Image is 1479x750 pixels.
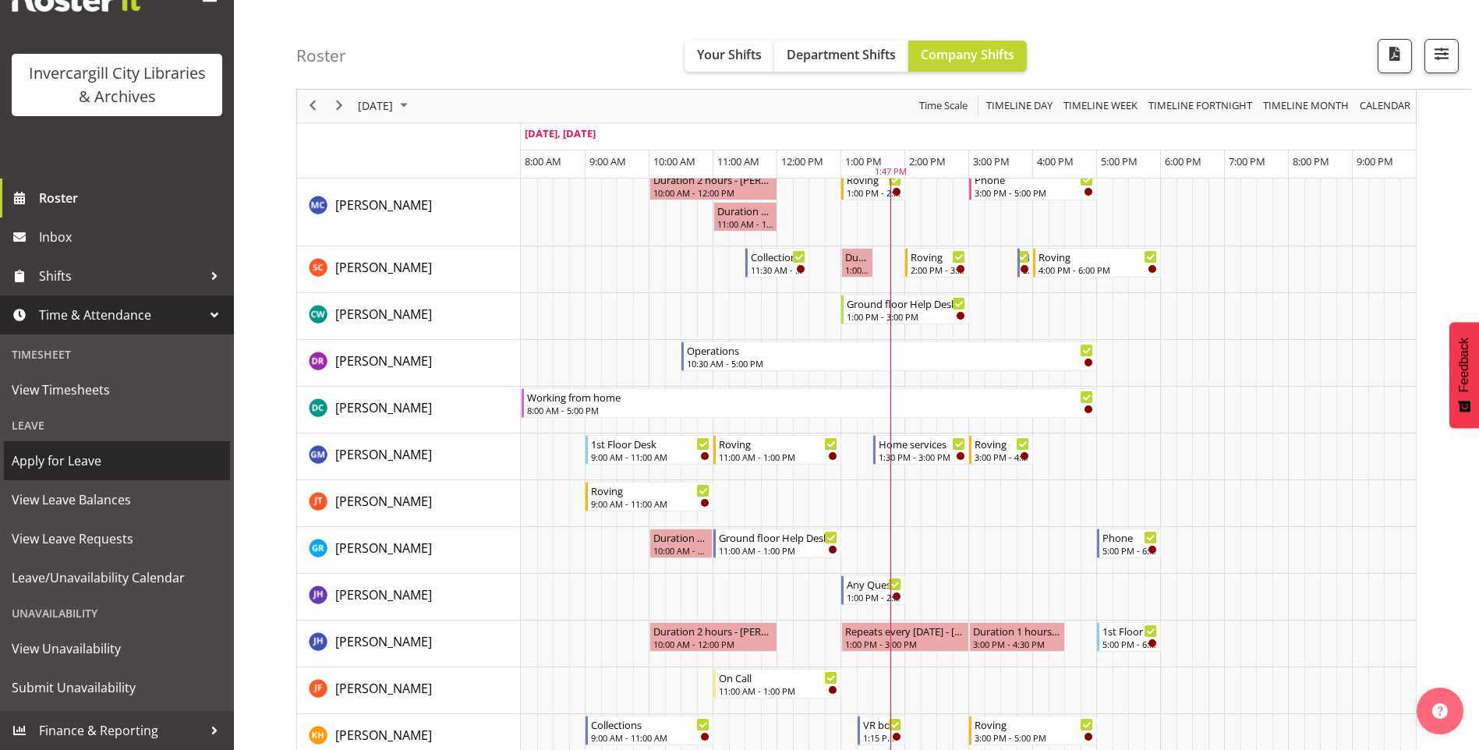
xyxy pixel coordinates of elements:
span: Your Shifts [697,46,762,63]
div: Timesheet [4,338,230,370]
span: Inbox [39,225,226,249]
div: 1st Floor Desk [591,436,709,451]
div: Kaela Harley"s event - Roving Begin From Wednesday, September 17, 2025 at 3:00:00 PM GMT+12:00 En... [969,716,1097,745]
div: 1:00 PM - 2:00 PM [847,591,901,603]
div: 1:00 PM - 2:00 PM [847,186,901,199]
div: previous period [299,90,326,122]
div: 11:00 AM - 1:00 PM [719,451,837,463]
span: Timeline Fortnight [1147,97,1254,116]
div: Aurora Catu"s event - Roving Begin From Wednesday, September 17, 2025 at 1:00:00 PM GMT+12:00 End... [841,171,905,200]
div: Working from home [527,389,1093,405]
button: Company Shifts [908,41,1027,72]
div: Leave [4,409,230,441]
span: View Unavailability [12,637,222,660]
div: Invercargill City Libraries & Archives [27,62,207,108]
span: 1:00 PM [845,154,882,168]
span: [PERSON_NAME] [335,259,432,276]
span: Feedback [1457,338,1471,392]
td: Donald Cunningham resource [297,387,521,433]
div: Grace Roscoe-Squires"s event - Phone Begin From Wednesday, September 17, 2025 at 5:00:00 PM GMT+1... [1097,529,1161,558]
div: Jillian Hunter"s event - Repeats every wednesday - Jillian Hunter Begin From Wednesday, September... [841,622,969,652]
div: Collections [591,716,709,732]
div: September 17, 2025 [352,90,417,122]
button: Fortnight [1146,97,1255,116]
div: 11:00 AM - 1:00 PM [719,544,837,557]
div: Roving [911,249,965,264]
div: Roving [719,436,837,451]
div: Bean Casey"s event - New book tagging Begin From Wednesday, September 17, 2025 at 3:45:00 PM GMT+... [1017,248,1034,278]
td: Bean Casey resource [297,246,521,293]
a: [PERSON_NAME] [335,585,432,604]
td: Debra Robinson resource [297,340,521,387]
div: Donald Cunningham"s event - Working from home Begin From Wednesday, September 17, 2025 at 8:00:00... [522,388,1097,418]
div: Aurora Catu"s event - Duration 2 hours - Aurora Catu Begin From Wednesday, September 17, 2025 at ... [649,171,777,200]
div: Jillian Hunter"s event - 1st Floor Desk Begin From Wednesday, September 17, 2025 at 5:00:00 PM GM... [1097,622,1161,652]
span: 9:00 AM [589,154,626,168]
div: Gabriel McKay Smith"s event - Home services Begin From Wednesday, September 17, 2025 at 1:30:00 P... [873,435,969,465]
span: [PERSON_NAME] [335,352,432,370]
div: Unavailability [4,597,230,629]
td: Aurora Catu resource [297,169,521,246]
div: 5:00 PM - 6:00 PM [1102,638,1157,650]
div: Grace Roscoe-Squires"s event - Ground floor Help Desk Begin From Wednesday, September 17, 2025 at... [713,529,841,558]
div: 4:00 PM - 6:00 PM [1038,264,1157,276]
button: Your Shifts [685,41,774,72]
span: [PERSON_NAME] [335,586,432,603]
span: 7:00 PM [1229,154,1265,168]
div: Home services [879,436,965,451]
div: On Call [719,670,837,685]
button: Filter Shifts [1424,39,1459,73]
a: [PERSON_NAME] [335,258,432,277]
button: Download a PDF of the roster for the current day [1378,39,1412,73]
div: Duration 2 hours - [PERSON_NAME] [653,623,773,639]
div: 3:00 PM - 5:00 PM [975,186,1093,199]
div: 3:00 PM - 4:30 PM [973,638,1061,650]
div: Roving [591,483,709,498]
div: 1:30 PM - 3:00 PM [879,451,965,463]
div: 3:00 PM - 5:00 PM [975,731,1093,744]
span: Time Scale [918,97,969,116]
div: Bean Casey"s event - Roving Begin From Wednesday, September 17, 2025 at 4:00:00 PM GMT+12:00 Ends... [1033,248,1161,278]
div: 1:15 PM - 2:00 PM [863,731,902,744]
span: 5:00 PM [1101,154,1138,168]
a: [PERSON_NAME] [335,726,432,745]
button: Timeline Day [984,97,1056,116]
div: Phone [975,172,1093,187]
div: Kaela Harley"s event - Collections Begin From Wednesday, September 17, 2025 at 9:00:00 AM GMT+12:... [586,716,713,745]
span: Apply for Leave [12,449,222,472]
span: 6:00 PM [1165,154,1201,168]
div: Ground floor Help Desk [719,529,837,545]
span: 11:00 AM [717,154,759,168]
div: 9:00 AM - 11:00 AM [591,497,709,510]
span: [PERSON_NAME] [335,540,432,557]
span: [PERSON_NAME] [335,633,432,650]
div: 9:00 AM - 11:00 AM [591,731,709,744]
div: 8:00 AM - 5:00 PM [527,404,1093,416]
button: Previous [303,97,324,116]
div: Jillian Hunter"s event - Duration 1 hours - Jillian Hunter Begin From Wednesday, September 17, 20... [969,622,1065,652]
span: Timeline Month [1261,97,1350,116]
div: Bean Casey"s event - Collections Begin From Wednesday, September 17, 2025 at 11:30:00 AM GMT+12:0... [745,248,809,278]
a: [PERSON_NAME] [335,445,432,464]
div: VR booking [863,716,902,732]
div: Operations [687,342,1093,358]
span: Roster [39,186,226,210]
div: 10:00 AM - 12:00 PM [653,638,773,650]
div: Glen Tomlinson"s event - Roving Begin From Wednesday, September 17, 2025 at 9:00:00 AM GMT+12:00 ... [586,482,713,511]
div: Duration 1 hours - [PERSON_NAME] [717,203,773,218]
td: Catherine Wilson resource [297,293,521,340]
button: Month [1357,97,1414,116]
div: Duration 0 hours - [PERSON_NAME] [653,529,709,545]
div: Kaela Harley"s event - VR booking Begin From Wednesday, September 17, 2025 at 1:15:00 PM GMT+12:0... [858,716,906,745]
td: Jillian Hunter resource [297,621,521,667]
span: [PERSON_NAME] [335,399,432,416]
a: Leave/Unavailability Calendar [4,558,230,597]
div: 1:47 PM [875,166,907,179]
span: 9:00 PM [1357,154,1393,168]
a: View Leave Requests [4,519,230,558]
span: 4:00 PM [1037,154,1074,168]
div: Duration 1 hours - [PERSON_NAME] [973,623,1061,639]
div: Bean Casey"s event - Duration 0 hours - Bean Casey Begin From Wednesday, September 17, 2025 at 1:... [841,248,873,278]
div: New book tagging [1023,249,1030,264]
